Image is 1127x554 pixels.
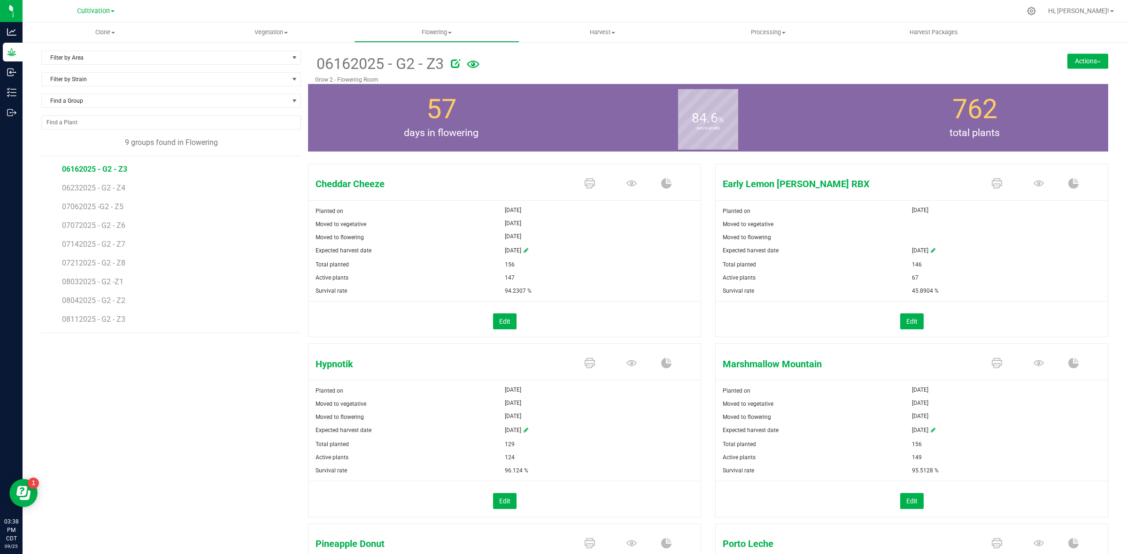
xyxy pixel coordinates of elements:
span: Survival rate [723,467,754,474]
span: [DATE] [505,205,521,216]
span: [DATE] [912,397,928,409]
span: Filter by Area [42,51,289,64]
span: Filter by Strain [42,73,289,86]
span: select [289,51,301,64]
span: 94.2307 % [505,284,532,297]
span: Total planted [316,261,349,268]
button: Edit [493,493,517,509]
a: Clone [23,23,188,42]
inline-svg: Inbound [7,68,16,77]
span: total plants [841,125,1108,140]
span: 156 [505,258,515,271]
span: 07062025 -G2 - Z5 [62,202,124,211]
span: Flowering [355,28,519,37]
span: Harvest [520,28,685,37]
span: 156 [912,438,922,451]
a: Harvest Packages [851,23,1017,42]
span: [DATE] [505,384,521,395]
span: Planted on [316,208,343,214]
span: 124 [505,451,515,464]
span: [DATE] [505,244,521,258]
span: 08032025 - G2 -Z1 [62,277,124,286]
button: Actions [1067,53,1108,68]
a: Flowering [354,23,520,42]
inline-svg: Grow [7,47,16,57]
span: Moved to flowering [316,414,364,420]
span: [DATE] [505,410,521,422]
span: 07072025 - G2 - Z6 [62,221,125,230]
span: Pineapple Donut [309,537,571,551]
button: Edit [900,313,924,329]
span: 07142025 - G2 - Z7 [62,240,125,249]
span: [DATE] [505,231,521,242]
b: survival rate [678,86,739,170]
span: Total planted [316,441,349,448]
span: Vegetation [189,28,354,37]
inline-svg: Analytics [7,27,16,37]
span: Expected harvest date [316,247,371,254]
span: Processing [686,28,850,37]
span: Early Lemon Berry RBX [716,177,978,191]
span: 07212025 - G2 - Z8 [62,258,125,267]
span: Moved to flowering [723,414,771,420]
span: days in flowering [308,125,575,140]
span: Hi, [PERSON_NAME]! [1048,7,1109,15]
span: Active plants [316,454,348,461]
span: 57 [426,93,456,125]
a: Vegetation [188,23,354,42]
span: Harvest Packages [897,28,971,37]
span: Cheddar Cheeze [309,177,571,191]
span: 06162025 - G2 - Z3 [315,53,444,76]
span: Survival rate [316,288,347,294]
span: Survival rate [723,288,754,294]
span: 67 [912,271,919,284]
span: Active plants [723,454,756,461]
span: Moved to flowering [723,234,771,241]
span: Moved to vegetative [316,221,366,228]
span: Planted on [316,387,343,394]
button: Edit [900,493,924,509]
span: Moved to vegetative [316,401,366,407]
span: 129 [505,438,515,451]
span: 146 [912,258,922,271]
span: Moved to vegetative [723,401,773,407]
span: Hypnotik [309,357,571,371]
span: Planted on [723,387,750,394]
span: Clone [23,28,188,37]
span: 762 [952,93,997,125]
span: Total planted [723,441,756,448]
span: Porto Leche [716,537,978,551]
span: 08112025 - G2 - Z3 [62,315,125,324]
span: Active plants [316,274,348,281]
button: Edit [493,313,517,329]
span: 96.124 % [505,464,528,477]
a: Harvest [519,23,685,42]
group-info-box: Survival rate [582,84,834,152]
inline-svg: Inventory [7,88,16,97]
group-info-box: Total number of plants [849,84,1101,152]
span: Active plants [723,274,756,281]
span: 06162025 - G2 - Z3 [62,165,127,174]
p: Grow 2 - Flowering Room [315,76,968,84]
span: [DATE] [505,218,521,229]
span: Expected harvest date [723,427,779,433]
iframe: Resource center [9,479,38,507]
span: Find a Group [42,94,289,107]
input: NO DATA FOUND [42,116,301,129]
span: 45.8904 % [912,284,939,297]
p: 09/25 [4,543,18,550]
span: 95.5128 % [912,464,939,477]
span: Moved to flowering [316,234,364,241]
span: Total planted [723,261,756,268]
span: [DATE] [505,424,521,438]
div: 9 groups found in Flowering [41,137,301,148]
span: [DATE] [505,397,521,409]
span: [DATE] [912,424,928,438]
span: [DATE] [912,384,928,395]
span: 147 [505,271,515,284]
span: Survival rate [316,467,347,474]
span: Expected harvest date [723,247,779,254]
span: [DATE] [912,244,928,258]
p: 03:38 PM CDT [4,517,18,543]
